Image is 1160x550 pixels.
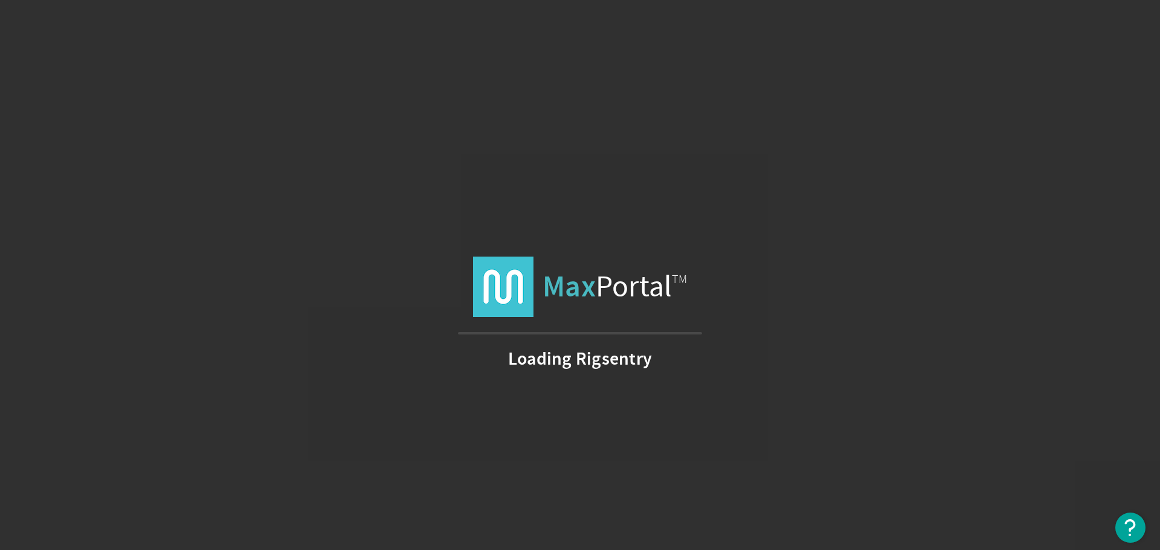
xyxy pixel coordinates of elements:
[508,353,652,365] strong: Loading Rigsentry
[473,257,533,317] img: logo
[672,272,687,287] span: TM
[543,257,687,317] span: Portal
[1115,513,1145,543] button: Open Resource Center
[543,267,596,306] strong: Max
